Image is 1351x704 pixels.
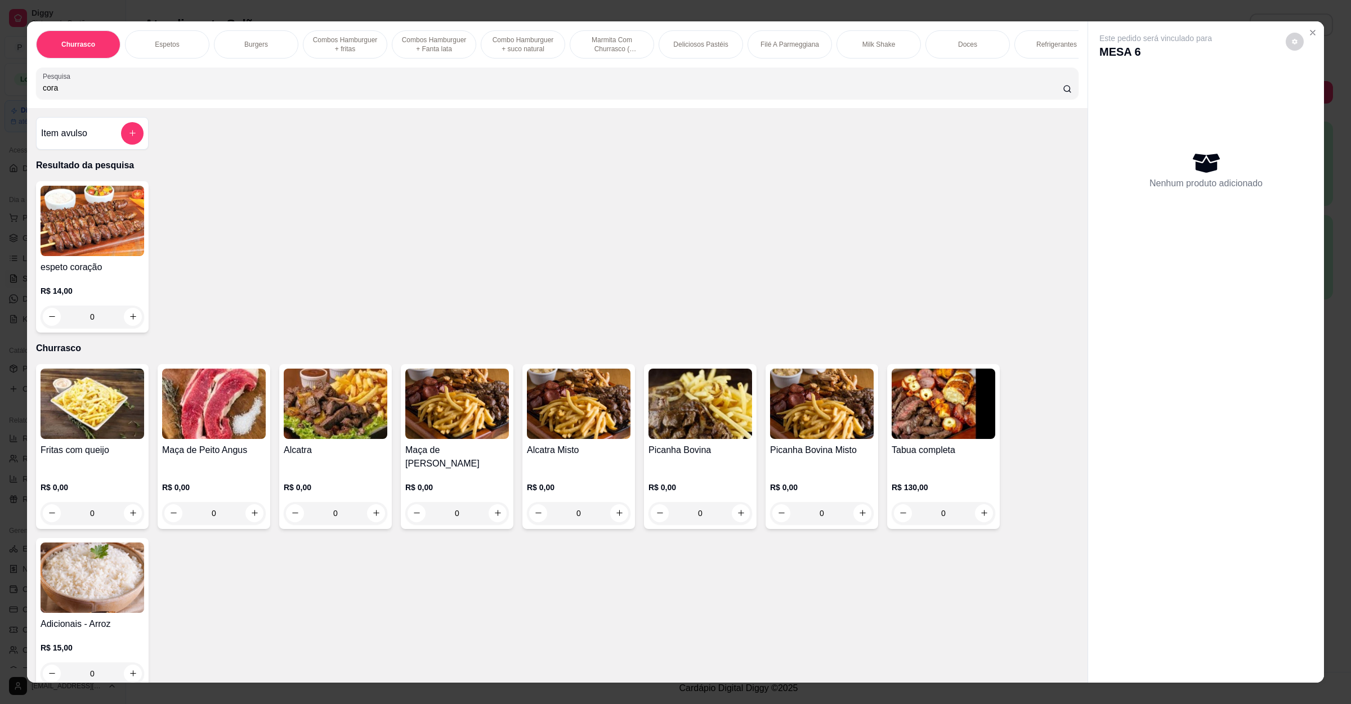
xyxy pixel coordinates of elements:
[892,443,995,457] h4: Tabua completa
[527,482,630,493] p: R$ 0,00
[405,443,509,470] h4: Maça de [PERSON_NAME]
[36,159,1079,172] p: Resultado da pesquisa
[43,82,1063,93] input: Pesquisa
[41,542,144,613] img: product-image
[124,308,142,326] button: increase-product-quantity
[1099,44,1212,60] p: MESA 6
[1286,33,1304,51] button: decrease-product-quantity
[41,443,144,457] h4: Fritas com queijo
[36,342,1079,355] p: Churrasco
[1304,24,1322,42] button: Close
[162,482,266,493] p: R$ 0,00
[673,40,728,49] p: Deliciosos Pastéis
[1099,33,1212,44] p: Este pedido será vinculado para
[41,482,144,493] p: R$ 0,00
[41,285,144,297] p: R$ 14,00
[648,369,752,439] img: product-image
[41,261,144,274] h4: espeto coração
[155,40,179,49] p: Espetos
[527,369,630,439] img: product-image
[770,369,874,439] img: product-image
[41,127,87,140] h4: Item avulso
[41,369,144,439] img: product-image
[579,35,645,53] p: Marmita Com Churrasco ( Novidade )
[124,665,142,683] button: increase-product-quantity
[284,443,387,457] h4: Alcatra
[1149,177,1263,190] p: Nenhum produto adicionado
[43,665,61,683] button: decrease-product-quantity
[284,482,387,493] p: R$ 0,00
[648,482,752,493] p: R$ 0,00
[43,71,74,81] label: Pesquisa
[284,369,387,439] img: product-image
[401,35,467,53] p: Combos Hamburguer + Fanta lata
[490,35,556,53] p: Combo Hamburguer + suco natural
[648,443,752,457] h4: Picanha Bovina
[761,40,819,49] p: Filé A Parmeggiana
[162,369,266,439] img: product-image
[43,308,61,326] button: decrease-product-quantity
[312,35,378,53] p: Combos Hamburguer + fritas
[770,443,874,457] h4: Picanha Bovina Misto
[162,443,266,457] h4: Maça de Peito Angus
[527,443,630,457] h4: Alcatra Misto
[405,482,509,493] p: R$ 0,00
[770,482,874,493] p: R$ 0,00
[244,40,268,49] p: Burgers
[41,617,144,631] h4: Adicionais - Arroz
[892,482,995,493] p: R$ 130,00
[41,642,144,653] p: R$ 15,00
[862,40,896,49] p: Milk Shake
[1036,40,1077,49] p: Refrigerantes
[405,369,509,439] img: product-image
[892,369,995,439] img: product-image
[41,186,144,256] img: product-image
[121,122,144,145] button: add-separate-item
[61,40,95,49] p: Churrasco
[958,40,977,49] p: Doces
